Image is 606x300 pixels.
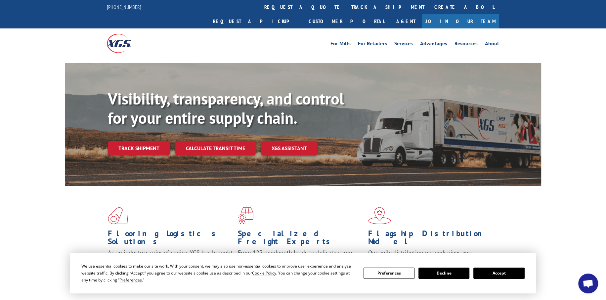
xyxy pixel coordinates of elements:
[107,4,141,10] a: [PHONE_NUMBER]
[364,268,414,279] button: Preferences
[108,88,344,128] b: Visibility, transparency, and control for your entire supply chain.
[119,277,142,283] span: Preferences
[208,14,304,28] a: Request a pickup
[418,268,469,279] button: Decline
[261,141,318,155] a: XGS ASSISTANT
[70,253,536,293] div: Cookie Consent Prompt
[485,41,499,48] a: About
[422,14,499,28] a: Join Our Team
[108,249,233,272] span: As an industry carrier of choice, XGS has brought innovation and dedication to flooring logistics...
[81,263,355,283] div: We use essential cookies to make our site work. With your consent, we may also use non-essential ...
[238,207,253,224] img: xgs-icon-focused-on-flooring-red
[368,249,490,264] span: Our agile distribution network gives you nationwide inventory management on demand.
[390,14,422,28] a: Agent
[238,230,363,249] h1: Specialized Freight Experts
[330,41,351,48] a: For Mills
[358,41,387,48] a: For Retailers
[455,41,478,48] a: Resources
[578,274,598,293] div: Open chat
[394,41,413,48] a: Services
[238,249,363,278] p: From 123 overlength loads to delicate cargo, our experienced staff knows the best way to move you...
[175,141,256,155] a: Calculate transit time
[420,41,447,48] a: Advantages
[368,230,493,249] h1: Flagship Distribution Model
[108,230,233,249] h1: Flooring Logistics Solutions
[368,207,391,224] img: xgs-icon-flagship-distribution-model-red
[108,207,128,224] img: xgs-icon-total-supply-chain-intelligence-red
[108,141,170,155] a: Track shipment
[252,270,276,276] span: Cookie Policy
[473,268,524,279] button: Accept
[304,14,390,28] a: Customer Portal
